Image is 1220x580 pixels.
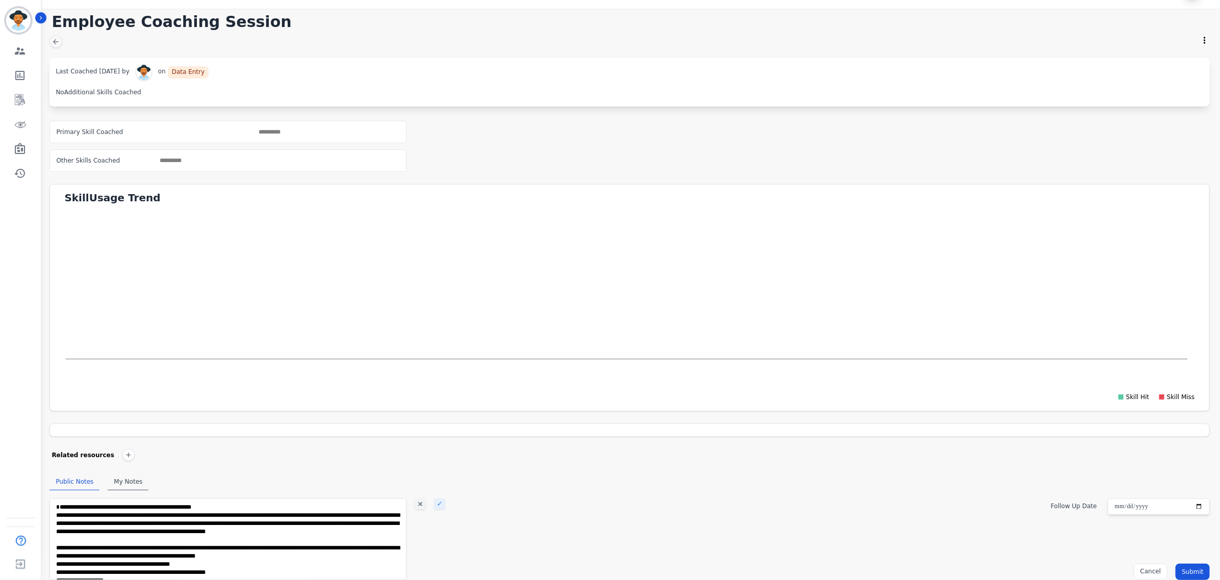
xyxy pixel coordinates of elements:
[136,64,152,81] img: avatar
[122,449,135,461] div: +
[415,498,426,510] div: ✕
[1167,393,1195,401] text: Skill Miss
[1134,564,1168,580] button: Cancel
[108,473,148,490] div: My Notes
[64,191,1209,205] div: Skill Usage Trend
[168,66,209,78] div: Data Entry
[52,449,114,461] div: Related resources
[6,8,31,33] img: Bordered avatar
[1176,564,1210,580] button: Submit
[156,156,217,165] ul: selected options
[56,150,120,171] div: Other Skills Coached
[1126,393,1150,401] text: Skill Hit
[1051,503,1097,510] label: Follow Up Date
[56,85,141,100] div: No Additional Skills Coached
[56,121,123,143] div: Primary Skill Coached
[434,498,445,510] div: ✓
[49,473,99,490] div: Public Notes
[99,64,120,81] span: [DATE]
[52,13,291,31] h1: Employee Coaching Session
[255,127,404,137] ul: selected options
[56,64,1204,81] div: Last Coached by on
